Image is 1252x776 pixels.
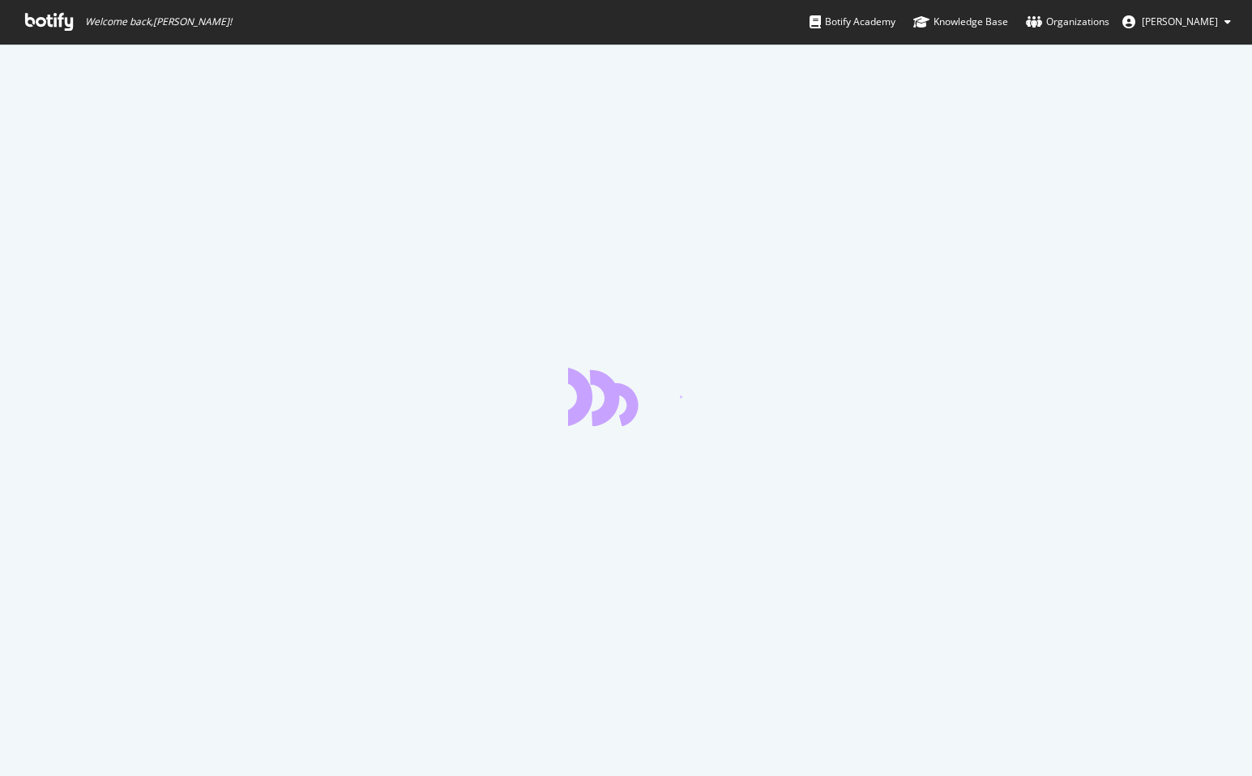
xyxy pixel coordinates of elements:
[1109,9,1244,35] button: [PERSON_NAME]
[810,14,895,30] div: Botify Academy
[568,368,685,426] div: animation
[1142,15,1218,28] span: Motohiro Senda
[913,14,1008,30] div: Knowledge Base
[1026,14,1109,30] div: Organizations
[85,15,232,28] span: Welcome back, [PERSON_NAME] !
